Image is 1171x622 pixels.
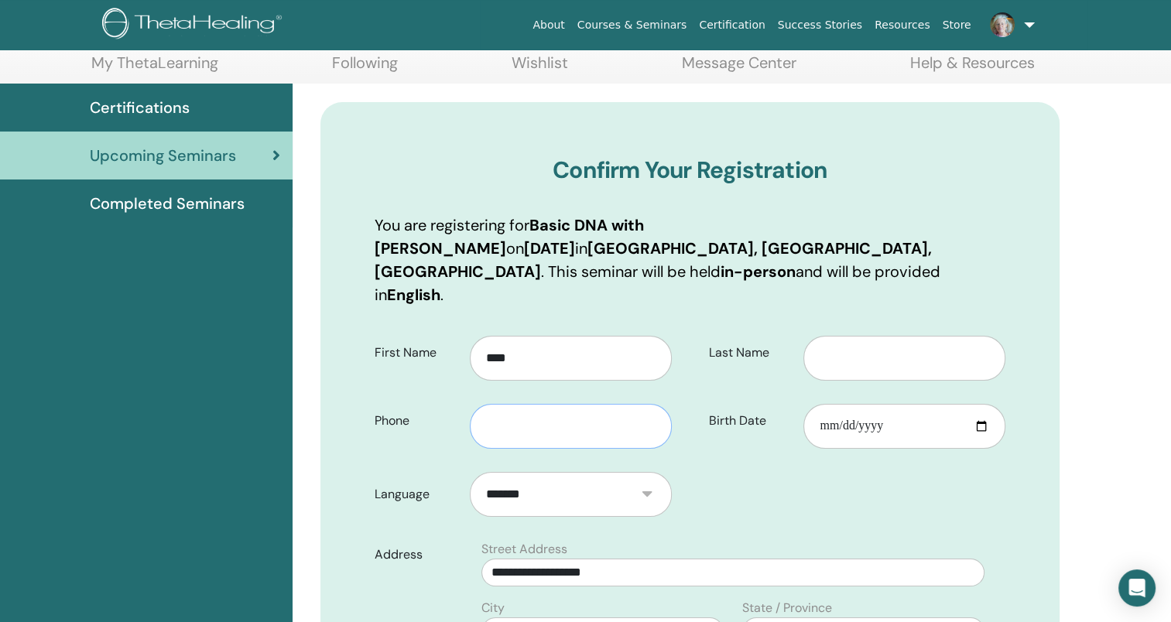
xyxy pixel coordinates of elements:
[481,540,567,559] label: Street Address
[43,25,76,37] div: v 4.0.25
[25,40,37,53] img: website_grey.svg
[42,90,54,102] img: tab_domain_overview_orange.svg
[526,11,570,39] a: About
[102,8,287,43] img: logo.png
[171,91,261,101] div: Keywords by Traffic
[375,156,1005,184] h3: Confirm Your Registration
[387,285,440,305] b: English
[1118,569,1156,607] div: Open Intercom Messenger
[936,11,978,39] a: Store
[772,11,868,39] a: Success Stories
[25,25,37,37] img: logo_orange.svg
[868,11,936,39] a: Resources
[90,192,245,215] span: Completed Seminars
[512,53,568,84] a: Wishlist
[332,53,398,84] a: Following
[910,53,1035,84] a: Help & Resources
[375,238,932,282] b: [GEOGRAPHIC_DATA], [GEOGRAPHIC_DATA], [GEOGRAPHIC_DATA]
[571,11,693,39] a: Courses & Seminars
[697,406,804,436] label: Birth Date
[154,90,166,102] img: tab_keywords_by_traffic_grey.svg
[693,11,771,39] a: Certification
[697,338,804,367] label: Last Name
[375,214,1005,306] p: You are registering for on in . This seminar will be held and will be provided in .
[481,599,505,617] label: City
[990,12,1015,37] img: default.jpg
[524,238,575,258] b: [DATE]
[363,338,470,367] label: First Name
[90,96,190,119] span: Certifications
[721,261,796,282] b: in-person
[40,40,170,53] div: Domain: [DOMAIN_NAME]
[363,480,470,509] label: Language
[90,144,236,167] span: Upcoming Seminars
[59,91,139,101] div: Domain Overview
[682,53,796,84] a: Message Center
[742,599,832,617] label: State / Province
[363,540,472,569] label: Address
[91,53,218,84] a: My ThetaLearning
[363,406,470,436] label: Phone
